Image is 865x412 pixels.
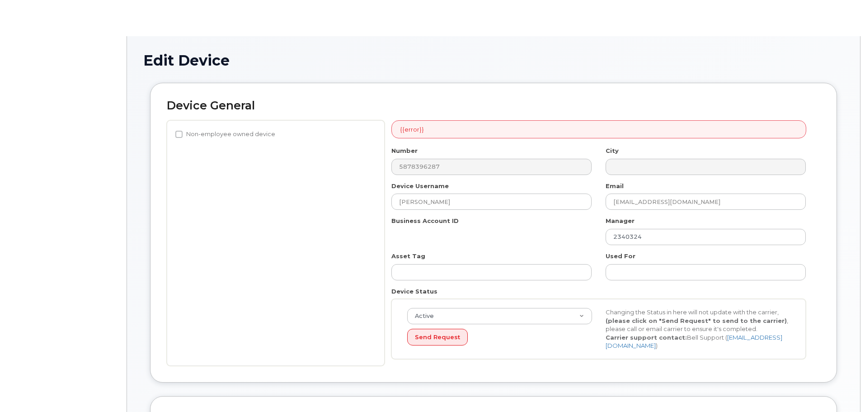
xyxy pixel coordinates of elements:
label: Number [391,147,418,155]
label: Device Username [391,182,449,190]
label: Non-employee owned device [175,129,275,140]
button: Send Request [407,329,468,346]
label: Manager [606,217,635,225]
label: Business Account ID [391,217,459,225]
div: {{error}} [391,120,806,139]
div: Changing the Status in here will not update with the carrier, , please call or email carrier to e... [599,308,797,350]
label: Used For [606,252,635,260]
label: Device Status [391,287,437,296]
input: Non-employee owned device [175,131,183,138]
label: City [606,147,619,155]
h2: Device General [167,99,820,112]
label: Email [606,182,624,190]
label: Asset Tag [391,252,425,260]
input: Select manager [606,229,806,245]
a: [EMAIL_ADDRESS][DOMAIN_NAME] [606,334,782,350]
strong: (please click on "Send Request" to send to the carrier) [606,317,787,324]
strong: Carrier support contact: [606,334,687,341]
h1: Edit Device [143,52,844,68]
